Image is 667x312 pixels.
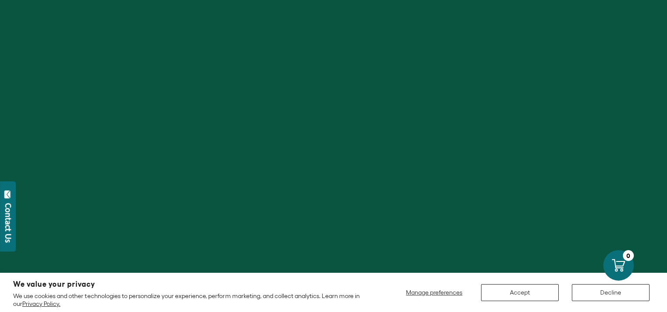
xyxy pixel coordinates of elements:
h2: We value your privacy [13,281,369,288]
button: Decline [572,284,650,301]
button: Manage preferences [401,284,468,301]
div: 0 [623,250,634,261]
a: Privacy Policy. [22,300,60,307]
span: Manage preferences [406,289,462,296]
div: Contact Us [4,203,13,243]
button: Accept [481,284,559,301]
p: We use cookies and other technologies to personalize your experience, perform marketing, and coll... [13,292,369,308]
